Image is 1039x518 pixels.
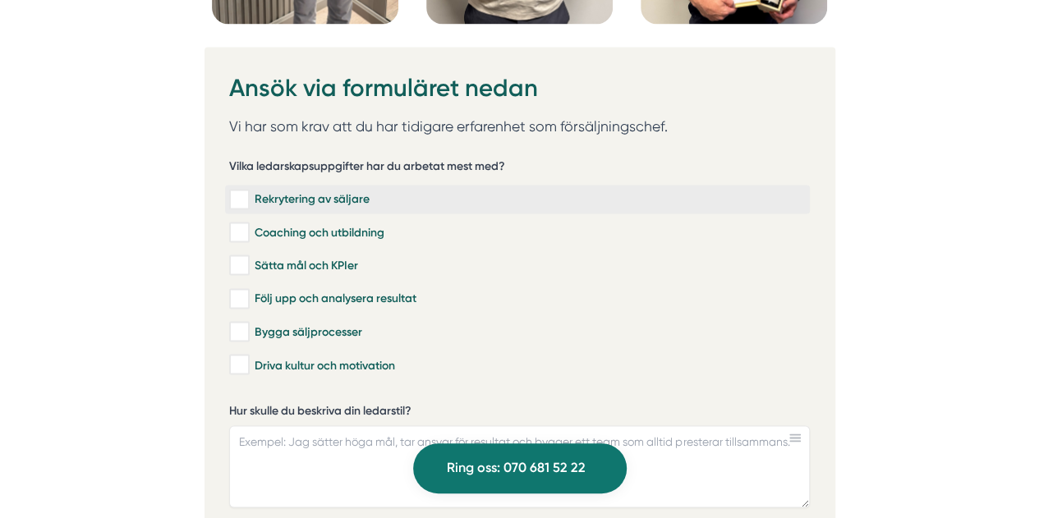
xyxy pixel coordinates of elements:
[229,291,248,307] input: Följ upp och analysera resultat
[229,356,248,373] input: Driva kultur och motivation
[447,457,586,479] span: Ring oss: 070 681 52 22
[229,323,248,340] input: Bygga säljprocesser
[229,71,810,115] h2: Ansök via formuläret nedan
[229,224,248,241] input: Coaching och utbildning
[229,191,248,208] input: Rekrytering av säljare
[413,443,627,493] a: Ring oss: 070 681 52 22
[229,158,505,179] h5: Vilka ledarskapsuppgifter har du arbetat mest med?
[229,115,810,138] p: Vi har som krav att du har tidigare erfarenhet som försäljningschef.
[229,257,248,273] input: Sätta mål och KPIer
[229,402,810,423] label: Hur skulle du beskriva din ledarstil?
